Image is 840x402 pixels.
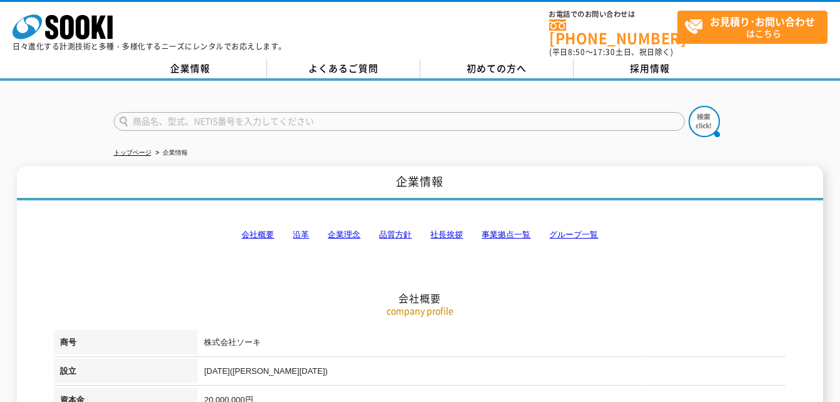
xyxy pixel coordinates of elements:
[114,112,685,131] input: 商品名、型式、NETIS番号を入力してください
[328,230,360,239] a: 企業理念
[677,11,827,44] a: お見積り･お問い合わせはこちら
[293,230,309,239] a: 沿革
[689,106,720,137] img: btn_search.png
[568,46,585,58] span: 8:50
[114,149,151,156] a: トップページ
[430,230,463,239] a: 社長挨拶
[153,147,188,160] li: 企業情報
[54,359,198,388] th: 設立
[593,46,615,58] span: 17:30
[549,19,677,45] a: [PHONE_NUMBER]
[574,59,727,78] a: 採用情報
[54,304,786,317] p: company profile
[241,230,274,239] a: 会社概要
[267,59,420,78] a: よくあるご質問
[549,230,598,239] a: グループ一覧
[198,359,786,388] td: [DATE]([PERSON_NAME][DATE])
[549,11,677,18] span: お電話でのお問い合わせは
[467,61,527,75] span: 初めての方へ
[482,230,530,239] a: 事業拠点一覧
[54,167,786,305] h2: 会社概要
[54,330,198,359] th: 商号
[17,166,823,200] h1: 企業情報
[379,230,412,239] a: 品質方針
[114,59,267,78] a: 企業情報
[684,11,827,43] span: はこちら
[549,46,673,58] span: (平日 ～ 土日、祝日除く)
[13,43,286,50] p: 日々進化する計測技術と多種・多様化するニーズにレンタルでお応えします。
[198,330,786,359] td: 株式会社ソーキ
[710,14,815,29] strong: お見積り･お問い合わせ
[420,59,574,78] a: 初めての方へ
